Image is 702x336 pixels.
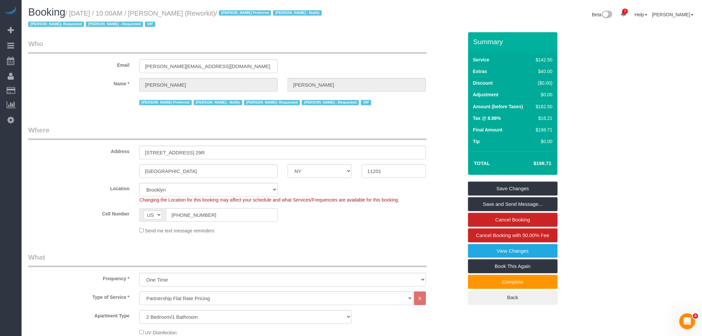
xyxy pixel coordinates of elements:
[145,330,177,335] span: UV Disinfection
[652,12,694,17] a: [PERSON_NAME]
[273,10,321,16] span: [PERSON_NAME] - Notify
[145,22,155,27] span: VIP
[145,228,214,233] span: Send me text message reminders
[302,100,359,105] span: [PERSON_NAME] - Requested
[166,208,278,222] input: Cell Number
[468,275,558,289] a: Complete
[468,228,558,242] a: Cancel Booking with 50.00% Fee
[23,310,134,319] label: Apartment Type
[622,9,628,14] span: 3
[514,161,551,166] h4: $198.71
[635,12,648,17] a: Help
[86,22,143,27] span: [PERSON_NAME] - Requested
[468,213,558,227] a: Cancel Booking
[533,115,552,122] div: $16.21
[473,103,523,110] label: Amount (before Taxes)
[468,182,558,196] a: Save Changes
[601,11,612,19] img: New interface
[28,125,427,140] legend: Where
[23,183,134,192] label: Location
[473,68,487,75] label: Extras
[533,126,552,133] div: $198.71
[362,164,426,178] input: Zip Code
[28,22,84,27] span: [PERSON_NAME]- Requested
[23,146,134,155] label: Address
[679,313,695,329] iframe: Intercom live chat
[244,100,300,105] span: [PERSON_NAME]- Requested
[28,252,427,267] legend: What
[23,208,134,217] label: Cell Number
[468,259,558,273] a: Book This Again
[28,39,427,54] legend: Who
[361,100,371,105] span: VIP
[288,78,426,92] input: Last Name
[139,197,399,203] span: Changing the Location for this booking may affect your schedule and what Services/Frequencies are...
[468,291,558,304] a: Back
[28,6,65,18] span: Booking
[23,273,134,282] label: Frequency *
[194,100,242,105] span: [PERSON_NAME] - Notify
[473,126,503,133] label: Final Amount
[473,91,499,98] label: Adjustment
[473,56,490,63] label: Service
[139,59,278,73] input: Email
[473,38,554,45] h3: Summary
[533,56,552,63] div: $142.50
[23,59,134,68] label: Email
[533,103,552,110] div: $182.50
[473,80,493,86] label: Discount
[4,7,17,16] img: Automaid Logo
[533,91,552,98] div: $0.00
[592,12,613,17] a: Beta
[617,7,630,21] a: 3
[219,10,271,16] span: [PERSON_NAME] Preferred
[468,244,558,258] a: View Changes
[28,10,324,28] small: / [DATE] / 10:00AM / [PERSON_NAME] (Reworkit)
[468,197,558,211] a: Save and Send Message...
[139,78,278,92] input: First Name
[533,138,552,145] div: $0.00
[473,138,480,145] label: Tip
[693,313,698,319] span: 4
[474,160,490,166] strong: Total
[476,232,549,238] span: Cancel Booking with 50.00% Fee
[139,164,278,178] input: City
[533,68,552,75] div: $40.00
[23,78,134,87] label: Name *
[533,80,552,86] div: ($0.00)
[23,292,134,300] label: Type of Service *
[139,100,191,105] span: [PERSON_NAME] Preferred
[473,115,501,122] label: Tax @ 8.88%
